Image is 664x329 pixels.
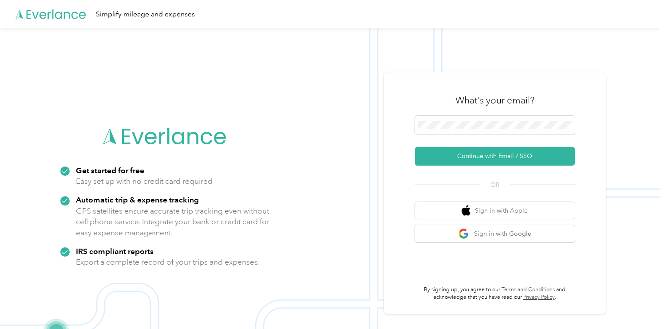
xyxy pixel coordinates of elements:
strong: IRS compliant reports [76,246,154,256]
div: Simplify mileage and expenses [96,9,195,20]
button: google logoSign in with Google [415,225,575,242]
a: Privacy Policy [523,294,555,301]
p: By signing up, you agree to our and acknowledge that you have read our . [415,286,575,301]
p: Export a complete record of your trips and expenses. [76,257,260,268]
p: Easy set up with no credit card required [76,176,213,187]
span: OR [479,180,510,190]
p: GPS satellites ensure accurate trip tracking even without cell phone service. Integrate your bank... [76,206,270,238]
a: Terms and Conditions [502,286,555,293]
img: apple logo [462,205,470,216]
strong: Get started for free [76,166,144,175]
button: apple logoSign in with Apple [415,202,575,219]
img: google logo [458,228,470,239]
strong: Automatic trip & expense tracking [76,195,199,204]
button: Continue with Email / SSO [415,147,575,166]
h3: What's your email? [455,94,534,107]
